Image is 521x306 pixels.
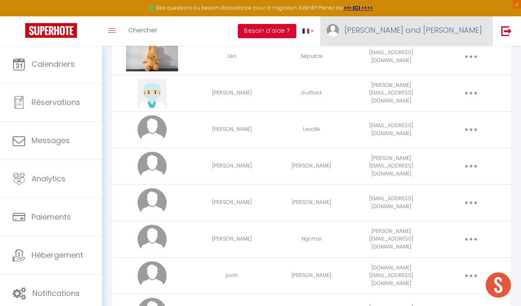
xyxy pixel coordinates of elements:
[137,225,167,254] img: avatar.png
[128,26,157,34] span: Chercher
[192,111,272,148] td: [PERSON_NAME]
[486,272,511,298] div: Ouvrir le chat
[272,148,352,184] td: [PERSON_NAME]
[344,4,373,11] a: >>> ICI <<<<
[137,152,167,181] img: avatar.png
[238,24,296,38] button: Besoin d'aide ?
[192,75,272,111] td: [PERSON_NAME]
[137,78,167,108] img: 16495804697128.jpg
[351,38,431,75] td: [EMAIL_ADDRESS][DOMAIN_NAME]
[351,221,431,257] td: [PERSON_NAME][EMAIL_ADDRESS][DOMAIN_NAME]
[320,16,492,46] a: ... [PERSON_NAME] and [PERSON_NAME]
[25,23,77,38] img: Super Booking
[122,16,163,46] a: Chercher
[32,173,66,184] span: Analytics
[351,111,431,148] td: [EMAIL_ADDRESS][DOMAIN_NAME]
[137,261,167,290] img: avatar.png
[137,115,167,144] img: avatar.png
[272,257,352,294] td: [PERSON_NAME]
[32,59,75,69] span: Calendriers
[192,221,272,257] td: [PERSON_NAME]
[192,184,272,221] td: [PERSON_NAME]
[32,97,80,107] span: Réservations
[272,221,352,257] td: Ngomsi
[192,257,272,294] td: jovin
[272,75,352,111] td: Guittard
[351,257,431,294] td: [DOMAIN_NAME][EMAIL_ADDRESS][DOMAIN_NAME]
[351,148,431,184] td: [PERSON_NAME][EMAIL_ADDRESS][DOMAIN_NAME]
[501,26,512,36] img: logout
[137,188,167,217] img: avatar.png
[192,148,272,184] td: [PERSON_NAME]
[32,135,70,146] span: Messages
[351,184,431,221] td: [EMAIL_ADDRESS][DOMAIN_NAME]
[32,212,71,222] span: Paiements
[351,75,431,111] td: [PERSON_NAME][EMAIL_ADDRESS][DOMAIN_NAME]
[192,38,272,75] td: Léa
[32,288,80,298] span: Notifications
[272,38,352,75] td: Sépulcre
[32,250,83,260] span: Hébergement
[272,111,352,148] td: Lavallé
[345,25,482,35] span: [PERSON_NAME] and [PERSON_NAME]
[326,24,339,37] img: ...
[126,42,178,71] img: 1636040504.jpg
[272,184,352,221] td: [PERSON_NAME]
